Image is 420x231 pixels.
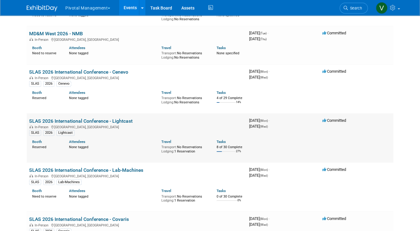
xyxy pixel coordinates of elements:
[69,144,156,149] div: None tagged
[29,125,33,128] img: In-Person Event
[69,140,85,144] a: Attendees
[29,76,33,79] img: In-Person Event
[32,90,42,95] a: Booth
[56,179,82,185] div: Lab-Machines
[260,125,268,128] span: (Wed)
[29,37,244,42] div: [GEOGRAPHIC_DATA], [GEOGRAPHIC_DATA]
[249,118,270,123] span: [DATE]
[217,189,226,193] a: Tasks
[217,96,244,100] div: 4 of 29 Complete
[35,223,50,227] span: In-Person
[161,12,207,21] div: No Reservations No Reservations
[249,75,268,79] span: [DATE]
[161,95,207,104] div: No Reservations No Reservations
[27,5,57,11] img: ExhibitDay
[29,69,128,75] a: SLAS 2026 International Conference - Cenevo
[69,95,156,100] div: None tagged
[43,130,54,136] div: 2026
[161,17,174,21] span: Lodging:
[348,6,362,10] span: Search
[29,223,33,226] img: In-Person Event
[29,81,41,87] div: SLAS
[249,216,270,221] span: [DATE]
[217,90,226,95] a: Tasks
[161,50,207,60] div: No Reservations No Reservations
[217,51,239,55] span: None specified
[32,95,60,100] div: Reserved
[29,179,41,185] div: SLAS
[29,173,244,178] div: [GEOGRAPHIC_DATA], [GEOGRAPHIC_DATA]
[32,193,60,199] div: Need to reserve
[260,119,268,122] span: (Mon)
[69,50,156,56] div: None tagged
[260,76,268,79] span: (Wed)
[29,118,133,124] a: SLAS 2026 International Conference - Lightcast
[260,32,267,35] span: (Tue)
[161,144,207,153] div: No Reservations 1 Reservation
[161,90,171,95] a: Travel
[56,81,71,87] div: Cenevo
[161,46,171,50] a: Travel
[69,46,85,50] a: Attendees
[249,167,270,172] span: [DATE]
[249,37,267,41] span: [DATE]
[260,168,268,171] span: (Mon)
[32,50,60,56] div: Need to reserve
[161,189,171,193] a: Travel
[161,198,174,202] span: Lodging:
[29,167,143,173] a: SLAS 2026 International Conference - Lab-Machines
[217,46,226,50] a: Tasks
[322,167,346,172] span: Committed
[260,70,268,73] span: (Mon)
[161,51,177,55] span: Transport:
[249,173,268,178] span: [DATE]
[32,46,42,50] a: Booth
[29,174,33,177] img: In-Person Event
[32,144,60,149] div: Reserved
[260,223,268,226] span: (Wed)
[268,31,268,35] span: -
[376,2,387,14] img: Valerie Weld
[260,174,268,177] span: (Wed)
[69,193,156,199] div: None tagged
[35,76,50,80] span: In-Person
[29,124,244,129] div: [GEOGRAPHIC_DATA], [GEOGRAPHIC_DATA]
[29,38,33,41] img: In-Person Event
[236,150,241,158] td: 27%
[35,125,50,129] span: In-Person
[43,81,54,87] div: 2026
[322,118,346,123] span: Committed
[43,179,54,185] div: 2026
[161,149,174,153] span: Lodging:
[35,38,50,42] span: In-Person
[249,124,268,129] span: [DATE]
[322,69,346,74] span: Committed
[29,75,244,80] div: [GEOGRAPHIC_DATA], [GEOGRAPHIC_DATA]
[29,222,244,227] div: [GEOGRAPHIC_DATA], [GEOGRAPHIC_DATA]
[217,194,244,199] div: 0 of 30 Complete
[249,69,270,74] span: [DATE]
[217,140,226,144] a: Tasks
[161,56,174,60] span: Lodging:
[161,193,207,203] div: No Reservations 1 Reservation
[35,174,50,178] span: In-Person
[249,31,268,35] span: [DATE]
[236,101,241,109] td: 14%
[322,216,346,221] span: Committed
[69,90,85,95] a: Attendees
[161,140,171,144] a: Travel
[217,145,244,149] div: 8 of 30 Complete
[161,96,177,100] span: Transport:
[29,130,41,136] div: SLAS
[161,100,174,104] span: Lodging:
[161,194,177,198] span: Transport:
[56,130,75,136] div: Lightcast
[161,145,177,149] span: Transport:
[249,222,268,227] span: [DATE]
[69,189,85,193] a: Attendees
[322,31,346,35] span: Committed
